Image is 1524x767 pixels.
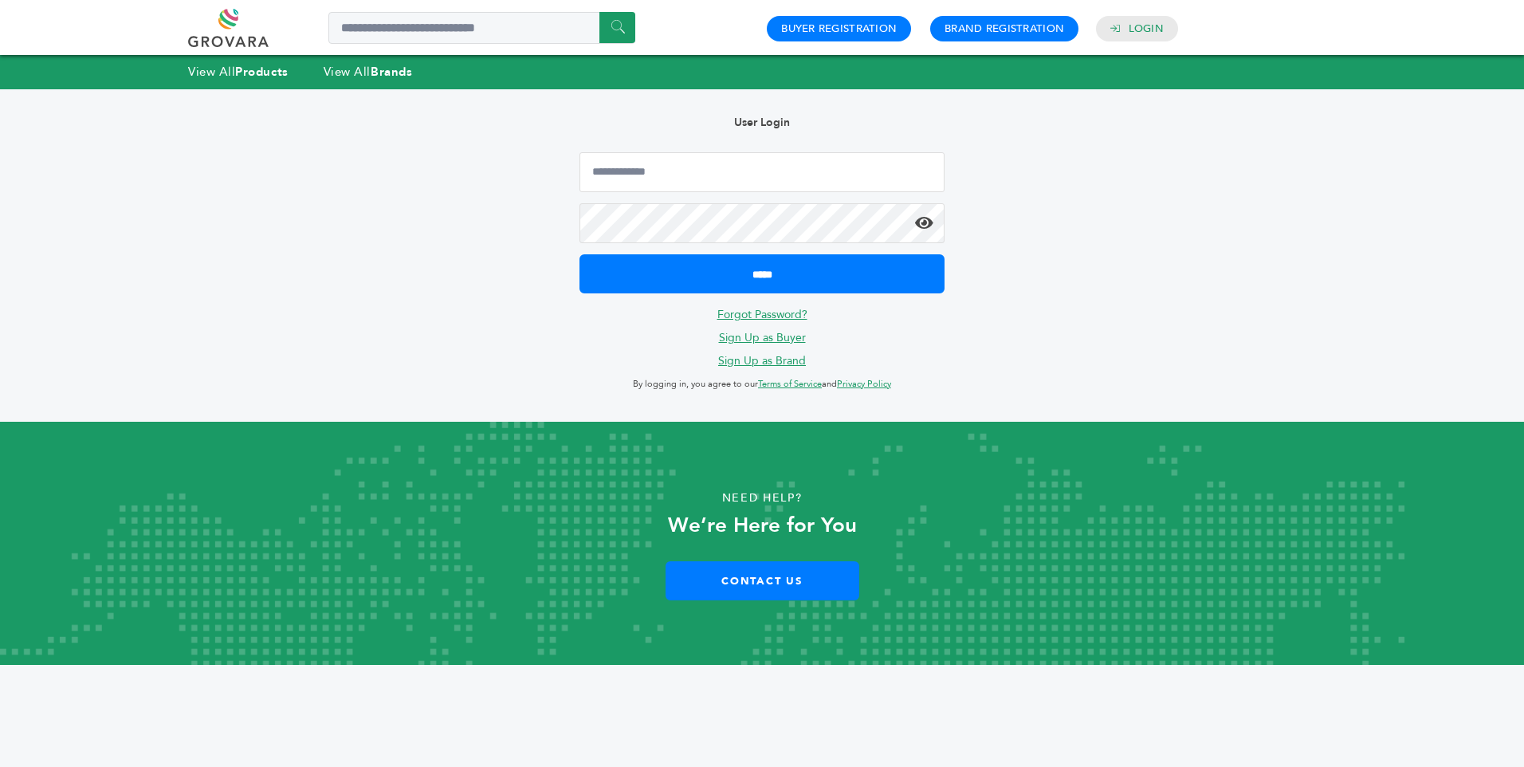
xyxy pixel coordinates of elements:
[945,22,1064,36] a: Brand Registration
[77,486,1448,510] p: Need Help?
[1129,22,1164,36] a: Login
[579,152,945,192] input: Email Address
[837,378,891,390] a: Privacy Policy
[718,353,806,368] a: Sign Up as Brand
[666,561,859,600] a: Contact Us
[328,12,635,44] input: Search a product or brand...
[734,115,790,130] b: User Login
[579,375,945,394] p: By logging in, you agree to our and
[188,64,289,80] a: View AllProducts
[235,64,288,80] strong: Products
[579,203,945,243] input: Password
[719,330,806,345] a: Sign Up as Buyer
[371,64,412,80] strong: Brands
[668,511,857,540] strong: We’re Here for You
[324,64,413,80] a: View AllBrands
[717,307,807,322] a: Forgot Password?
[781,22,897,36] a: Buyer Registration
[758,378,822,390] a: Terms of Service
